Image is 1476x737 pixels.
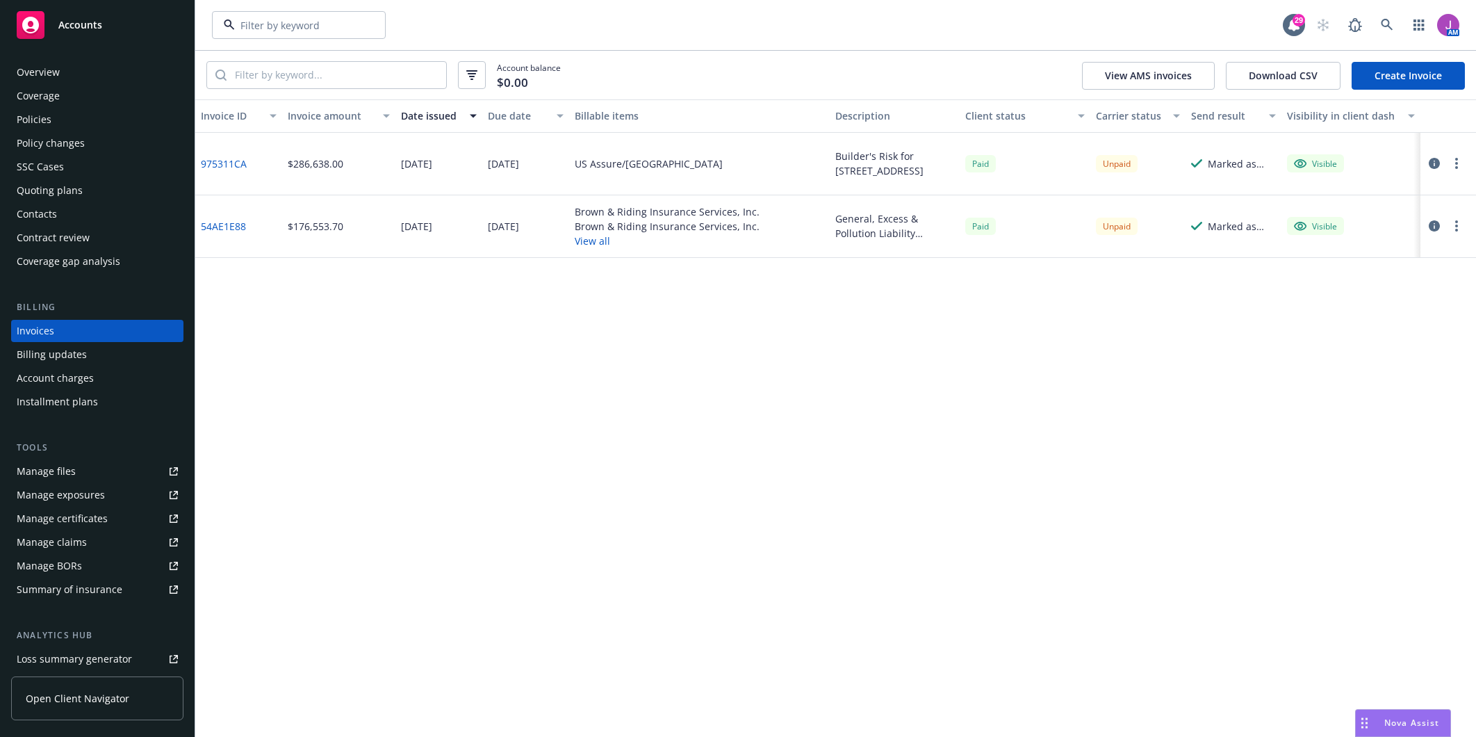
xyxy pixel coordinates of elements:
[11,61,183,83] a: Overview
[11,320,183,342] a: Invoices
[401,156,432,171] div: [DATE]
[201,108,261,123] div: Invoice ID
[1186,99,1281,133] button: Send result
[488,219,519,234] div: [DATE]
[17,179,83,202] div: Quoting plans
[1096,108,1165,123] div: Carrier status
[575,234,760,248] button: View all
[1356,710,1373,736] div: Drag to move
[960,99,1090,133] button: Client status
[575,219,760,234] div: Brown & Riding Insurance Services, Inc.
[17,320,54,342] div: Invoices
[11,132,183,154] a: Policy changes
[965,155,996,172] div: Paid
[11,250,183,273] a: Coverage gap analysis
[17,391,98,413] div: Installment plans
[58,19,102,31] span: Accounts
[11,300,183,314] div: Billing
[395,99,482,133] button: Date issued
[17,108,51,131] div: Policies
[1096,218,1138,235] div: Unpaid
[1208,219,1276,234] div: Marked as sent
[1294,220,1337,232] div: Visible
[235,18,357,33] input: Filter by keyword
[497,62,561,88] span: Account balance
[17,367,94,389] div: Account charges
[11,6,183,44] a: Accounts
[11,156,183,178] a: SSC Cases
[11,531,183,553] a: Manage claims
[830,99,960,133] button: Description
[17,531,87,553] div: Manage claims
[201,219,246,234] a: 54AE1E88
[1341,11,1369,39] a: Report a Bug
[575,156,723,171] div: US Assure/[GEOGRAPHIC_DATA]
[195,99,282,133] button: Invoice ID
[17,203,57,225] div: Contacts
[11,441,183,455] div: Tools
[575,108,824,123] div: Billable items
[488,156,519,171] div: [DATE]
[1437,14,1459,36] img: photo
[11,460,183,483] a: Manage files
[835,149,955,178] div: Builder's Risk for [STREET_ADDRESS]
[11,227,183,249] a: Contract review
[11,367,183,389] a: Account charges
[569,99,830,133] button: Billable items
[11,179,183,202] a: Quoting plans
[26,691,129,706] span: Open Client Navigator
[201,156,247,171] a: 975311CA
[17,227,90,249] div: Contract review
[401,108,461,123] div: Date issued
[17,132,85,154] div: Policy changes
[1226,62,1340,90] button: Download CSV
[17,508,108,530] div: Manage certificates
[1287,108,1400,123] div: Visibility in client dash
[1355,709,1451,737] button: Nova Assist
[11,343,183,366] a: Billing updates
[401,219,432,234] div: [DATE]
[1191,108,1261,123] div: Send result
[17,460,76,483] div: Manage files
[17,156,64,178] div: SSC Cases
[11,508,183,530] a: Manage certificates
[965,218,996,235] div: Paid
[11,391,183,413] a: Installment plans
[11,484,183,506] a: Manage exposures
[1384,717,1439,729] span: Nova Assist
[1405,11,1433,39] a: Switch app
[17,343,87,366] div: Billing updates
[1373,11,1401,39] a: Search
[482,99,569,133] button: Due date
[1293,14,1305,26] div: 29
[1294,157,1337,170] div: Visible
[11,85,183,107] a: Coverage
[1082,62,1215,90] button: View AMS invoices
[17,555,82,577] div: Manage BORs
[1309,11,1337,39] a: Start snowing
[575,204,760,219] div: Brown & Riding Insurance Services, Inc.
[11,555,183,577] a: Manage BORs
[1352,62,1465,90] a: Create Invoice
[17,648,132,670] div: Loss summary generator
[11,578,183,601] a: Summary of insurance
[497,74,528,92] span: $0.00
[488,108,548,123] div: Due date
[965,108,1069,123] div: Client status
[11,203,183,225] a: Contacts
[1281,99,1420,133] button: Visibility in client dash
[1090,99,1186,133] button: Carrier status
[17,61,60,83] div: Overview
[11,648,183,670] a: Loss summary generator
[17,250,120,273] div: Coverage gap analysis
[17,578,122,601] div: Summary of insurance
[17,85,60,107] div: Coverage
[835,108,955,123] div: Description
[835,211,955,241] div: General, Excess & Pollution Liability Proposal Project - [STREET_ADDRESS]
[11,629,183,642] div: Analytics hub
[1096,155,1138,172] div: Unpaid
[11,108,183,131] a: Policies
[17,484,105,506] div: Manage exposures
